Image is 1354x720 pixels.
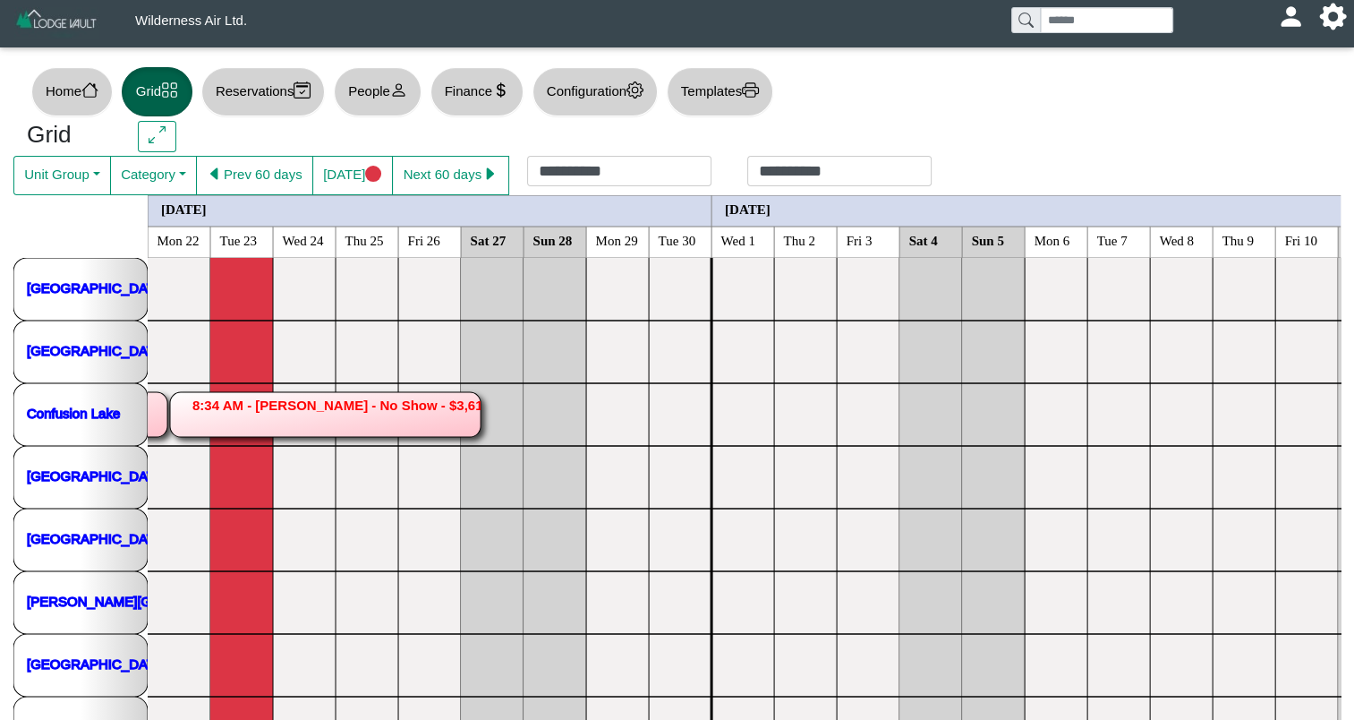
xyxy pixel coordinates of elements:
[527,156,711,186] input: Check in
[1326,10,1340,23] svg: gear fill
[365,166,382,183] svg: circle fill
[390,81,407,99] svg: person
[283,233,324,247] text: Wed 24
[27,467,166,483] a: [GEOGRAPHIC_DATA]
[27,530,166,545] a: [GEOGRAPHIC_DATA]
[1285,233,1317,247] text: Fri 10
[909,233,939,247] text: Sat 4
[149,126,166,143] svg: arrows angle expand
[81,81,98,99] svg: house
[721,233,755,247] text: Wed 1
[471,233,507,247] text: Sat 27
[532,67,658,116] button: Configurationgear
[1018,13,1033,27] svg: search
[1160,233,1194,247] text: Wed 8
[27,593,277,608] a: [PERSON_NAME][GEOGRAPHIC_DATA]
[533,233,573,247] text: Sun 28
[408,233,441,247] text: Fri 26
[161,81,178,99] svg: grid
[747,156,932,186] input: Check out
[392,156,509,195] button: Next 60 dayscaret right fill
[27,656,166,671] a: [GEOGRAPHIC_DATA]
[1097,233,1128,247] text: Tue 7
[596,233,638,247] text: Mon 29
[13,156,111,195] button: Unit Group
[27,405,120,420] a: Confusion Lake
[492,81,509,99] svg: currency dollar
[207,166,224,183] svg: caret left fill
[294,81,311,99] svg: calendar2 check
[430,67,524,116] button: Financecurrency dollar
[161,201,207,216] text: [DATE]
[847,233,873,247] text: Fri 3
[784,233,815,247] text: Thu 2
[158,233,200,247] text: Mon 22
[14,7,99,39] img: Z
[220,233,258,247] text: Tue 23
[27,121,111,150] h3: Grid
[138,121,176,153] button: arrows angle expand
[742,81,759,99] svg: printer
[1035,233,1070,247] text: Mon 6
[122,67,192,116] button: Gridgrid
[31,67,113,116] button: Homehouse
[196,156,313,195] button: caret left fillPrev 60 days
[1222,233,1254,247] text: Thu 9
[110,156,197,195] button: Category
[312,156,393,195] button: [DATE]circle fill
[27,342,166,357] a: [GEOGRAPHIC_DATA]
[201,67,325,116] button: Reservationscalendar2 check
[345,233,384,247] text: Thu 25
[659,233,696,247] text: Tue 30
[27,279,166,295] a: [GEOGRAPHIC_DATA]
[725,201,771,216] text: [DATE]
[667,67,773,116] button: Templatesprinter
[1284,10,1298,23] svg: person fill
[481,166,498,183] svg: caret right fill
[334,67,421,116] button: Peopleperson
[626,81,643,99] svg: gear
[972,233,1004,247] text: Sun 5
